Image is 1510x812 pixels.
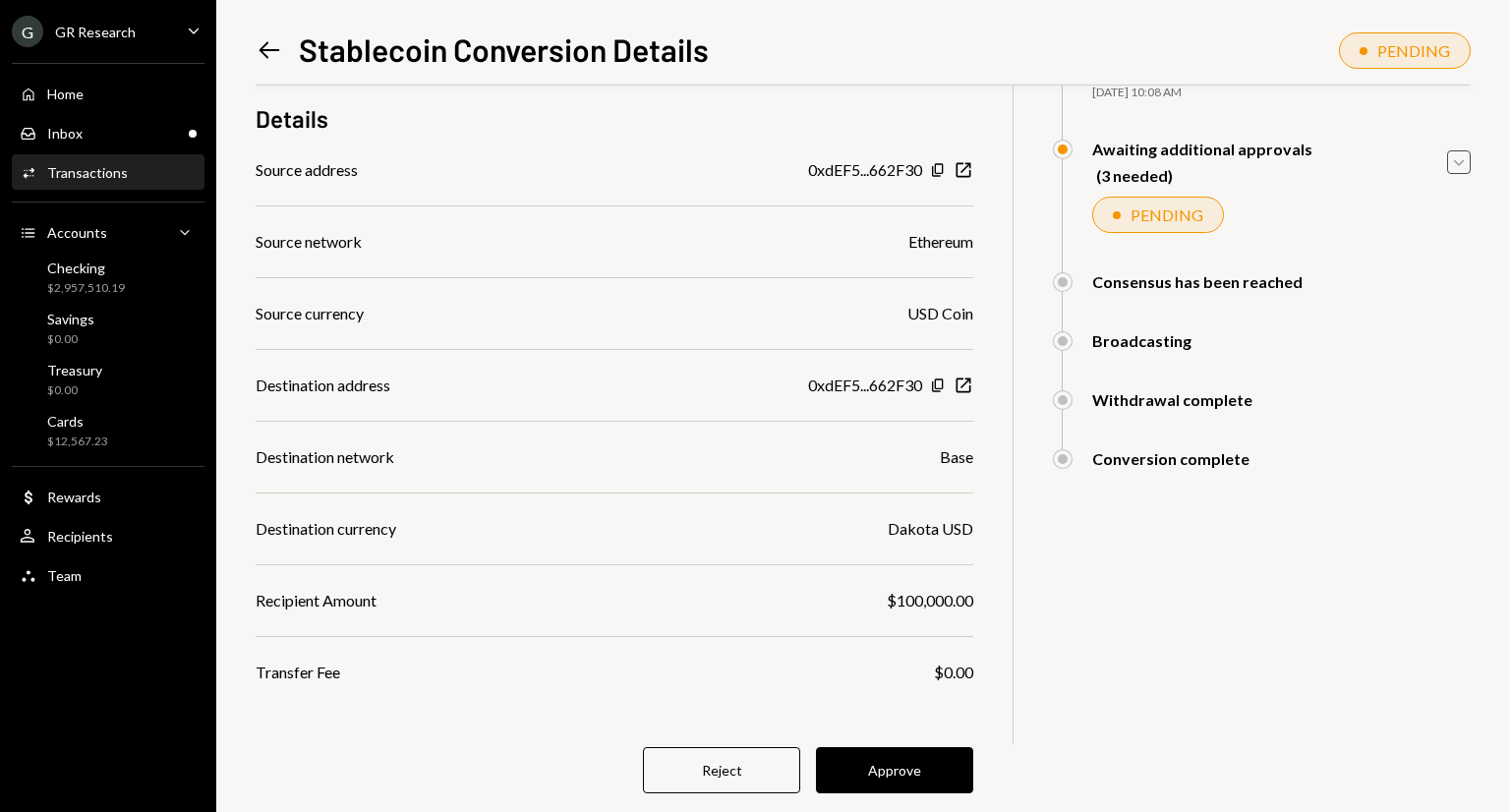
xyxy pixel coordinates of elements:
div: Cards [47,413,108,430]
h3: Details [256,102,328,135]
a: Accounts [12,214,204,250]
a: Treasury$0.00 [12,356,204,403]
div: Conversion complete [1092,449,1249,468]
div: Treasury [47,362,102,378]
div: [DATE] 10:08 AM [1092,85,1471,101]
div: Broadcasting [1092,331,1191,350]
a: Checking$2,957,510.19 [12,254,204,301]
h1: Stablecoin Conversion Details [299,29,709,69]
div: Home [47,86,84,102]
div: 0xdEF5...662F30 [808,374,922,397]
div: Dakota USD [888,517,973,541]
div: Source network [256,230,362,254]
a: Savings$0.00 [12,305,204,352]
div: Checking [47,260,125,276]
button: Approve [816,747,973,793]
div: Transactions [47,164,128,181]
div: GR Research [55,24,136,40]
div: Savings [47,311,94,327]
div: (3 needed) [1096,166,1312,185]
div: Consensus has been reached [1092,272,1303,291]
div: 0xdEF5...662F30 [808,158,922,182]
div: PENDING [1131,205,1203,224]
div: Inbox [47,125,83,142]
div: $0.00 [47,331,94,348]
div: PENDING [1377,41,1450,60]
div: $100,000.00 [887,589,973,612]
div: Rewards [47,489,101,505]
div: Withdrawal complete [1092,390,1252,409]
div: Base [940,445,973,469]
div: Source address [256,158,358,182]
div: Transfer Fee [256,661,340,684]
button: Reject [643,747,800,793]
div: Recipients [47,528,113,545]
a: Home [12,76,204,111]
div: Destination currency [256,517,396,541]
div: Destination address [256,374,390,397]
div: $0.00 [934,661,973,684]
a: Transactions [12,154,204,190]
a: Cards$12,567.23 [12,407,204,454]
div: Recipient Amount [256,589,377,612]
a: Recipients [12,518,204,553]
a: Team [12,557,204,593]
div: G [12,16,43,47]
div: Ethereum [908,230,973,254]
div: Destination network [256,445,394,469]
div: Source currency [256,302,364,325]
a: Rewards [12,479,204,514]
div: $2,957,510.19 [47,280,125,297]
div: USD Coin [907,302,973,325]
div: Team [47,567,82,584]
div: $0.00 [47,382,102,399]
a: Inbox [12,115,204,150]
div: Awaiting additional approvals [1092,140,1312,158]
div: Accounts [47,224,107,241]
div: $12,567.23 [47,434,108,450]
